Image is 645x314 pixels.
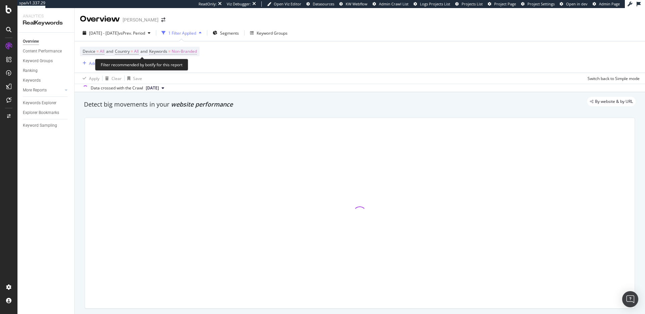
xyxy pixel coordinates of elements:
[23,57,53,65] div: Keyword Groups
[23,38,70,45] a: Overview
[23,67,70,74] a: Ranking
[494,1,516,6] span: Project Page
[595,100,633,104] span: By website & by URL
[23,13,69,19] div: Analytics
[133,76,142,81] div: Save
[168,48,171,54] span: =
[23,67,38,74] div: Ranking
[23,109,70,116] a: Explorer Bookmarks
[23,122,57,129] div: Keyword Sampling
[161,17,165,22] div: arrow-right-arrow-left
[83,48,95,54] span: Device
[560,1,588,7] a: Open in dev
[220,30,239,36] span: Segments
[149,48,167,54] span: Keywords
[521,1,555,7] a: Project Settings
[339,1,368,7] a: KW Webflow
[227,1,251,7] div: Viz Debugger:
[23,109,59,116] div: Explorer Bookmarks
[23,77,70,84] a: Keywords
[599,1,620,6] span: Admin Page
[100,47,104,56] span: All
[172,47,197,56] span: Non-Branded
[622,291,638,307] div: Open Intercom Messenger
[123,16,159,23] div: [PERSON_NAME]
[455,1,483,7] a: Projects List
[23,19,69,27] div: RealKeywords
[89,61,107,66] div: Add Filter
[23,87,47,94] div: More Reports
[23,38,39,45] div: Overview
[414,1,450,7] a: Logs Projects List
[210,28,242,38] button: Segments
[274,1,301,6] span: Open Viz Editor
[313,1,334,6] span: Datasources
[379,1,408,6] span: Admin Crawl List
[80,59,107,67] button: Add Filter
[588,76,640,81] div: Switch back to Simple mode
[168,30,196,36] div: 1 Filter Applied
[143,84,167,92] button: [DATE]
[306,1,334,7] a: Datasources
[102,73,122,84] button: Clear
[462,1,483,6] span: Projects List
[373,1,408,7] a: Admin Crawl List
[23,77,41,84] div: Keywords
[247,28,290,38] button: Keyword Groups
[527,1,555,6] span: Project Settings
[23,87,63,94] a: More Reports
[96,48,99,54] span: =
[146,85,159,91] span: 2025 Jan. 24th
[23,100,70,107] a: Keywords Explorer
[488,1,516,7] a: Project Page
[80,13,120,25] div: Overview
[585,73,640,84] button: Switch back to Simple mode
[257,30,288,36] div: Keyword Groups
[587,97,636,106] div: legacy label
[23,100,56,107] div: Keywords Explorer
[112,76,122,81] div: Clear
[159,28,204,38] button: 1 Filter Applied
[267,1,301,7] a: Open Viz Editor
[89,30,119,36] span: [DATE] - [DATE]
[140,48,147,54] span: and
[23,48,70,55] a: Content Performance
[420,1,450,6] span: Logs Projects List
[23,122,70,129] a: Keyword Sampling
[125,73,142,84] button: Save
[23,57,70,65] a: Keyword Groups
[91,85,143,91] div: Data crossed with the Crawl
[106,48,113,54] span: and
[131,48,133,54] span: =
[593,1,620,7] a: Admin Page
[23,48,62,55] div: Content Performance
[119,30,145,36] span: vs Prev. Period
[566,1,588,6] span: Open in dev
[95,59,188,71] div: Filter recommended by botify for this report
[80,28,153,38] button: [DATE] - [DATE]vsPrev. Period
[115,48,130,54] span: Country
[134,47,139,56] span: All
[199,1,217,7] div: ReadOnly:
[89,76,99,81] div: Apply
[346,1,368,6] span: KW Webflow
[80,73,99,84] button: Apply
